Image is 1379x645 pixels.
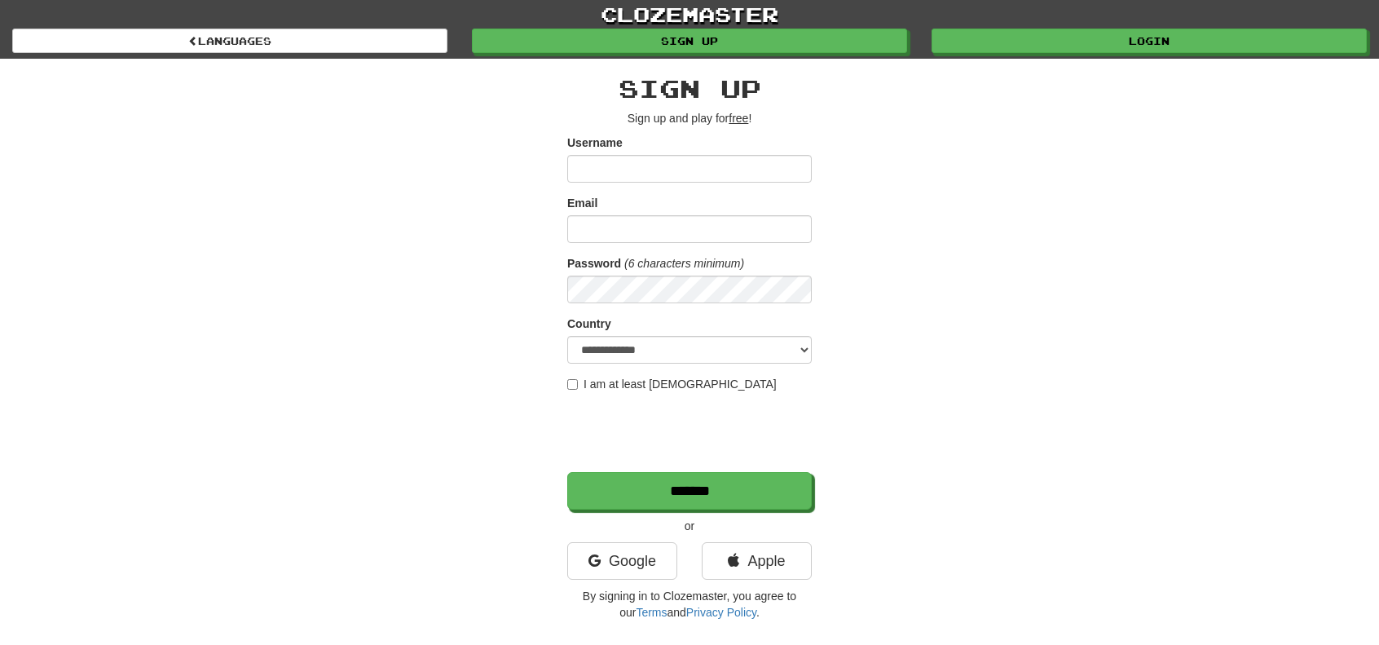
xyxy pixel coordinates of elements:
a: Privacy Policy [686,606,756,619]
u: free [729,112,748,125]
p: By signing in to Clozemaster, you agree to our and . [567,588,812,621]
label: I am at least [DEMOGRAPHIC_DATA] [567,376,777,392]
a: Google [567,542,677,580]
label: Password [567,255,621,272]
a: Terms [636,606,667,619]
input: I am at least [DEMOGRAPHIC_DATA] [567,379,578,390]
iframe: reCAPTCHA [567,400,815,464]
h2: Sign up [567,75,812,102]
a: Apple [702,542,812,580]
p: Sign up and play for ! [567,110,812,126]
a: Sign up [472,29,907,53]
label: Email [567,195,597,211]
a: Login [932,29,1367,53]
label: Country [567,316,611,332]
label: Username [567,135,623,151]
p: or [567,518,812,534]
em: (6 characters minimum) [624,257,744,270]
a: Languages [12,29,447,53]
